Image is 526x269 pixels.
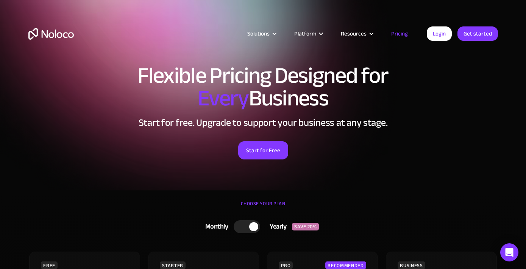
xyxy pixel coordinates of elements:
[247,29,270,39] div: Solutions
[160,261,185,269] div: STARTER
[294,29,316,39] div: Platform
[341,29,367,39] div: Resources
[41,261,58,269] div: FREE
[28,28,74,40] a: home
[500,243,518,261] div: Open Intercom Messenger
[28,198,498,217] div: CHOOSE YOUR PLAN
[331,29,382,39] div: Resources
[398,261,425,269] div: BUSINESS
[292,223,319,230] div: SAVE 20%
[196,221,234,232] div: Monthly
[198,77,249,119] span: Every
[285,29,331,39] div: Platform
[28,117,498,128] h2: Start for free. Upgrade to support your business at any stage.
[238,141,288,159] a: Start for Free
[260,221,292,232] div: Yearly
[238,29,285,39] div: Solutions
[382,29,417,39] a: Pricing
[457,26,498,41] a: Get started
[28,64,498,110] h1: Flexible Pricing Designed for Business
[279,261,293,269] div: PRO
[427,26,452,41] a: Login
[325,261,366,269] div: RECOMMENDED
